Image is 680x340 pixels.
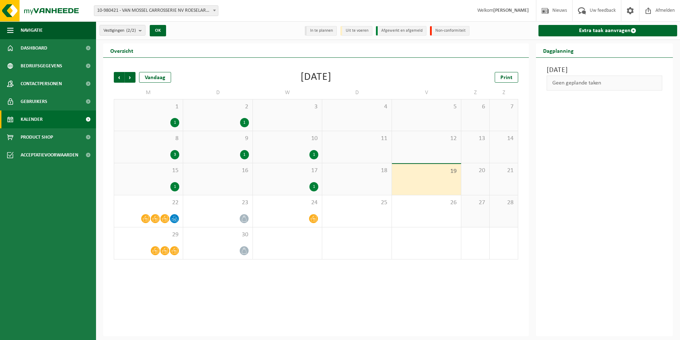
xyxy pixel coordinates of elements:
[493,135,514,143] span: 14
[547,65,663,76] h3: [DATE]
[118,199,179,207] span: 22
[187,135,249,143] span: 9
[170,118,179,127] div: 1
[326,103,388,111] span: 4
[392,86,461,99] td: V
[150,25,166,36] button: OK
[170,150,179,159] div: 3
[21,75,62,93] span: Contactpersonen
[500,75,512,81] span: Print
[114,72,124,83] span: Vorige
[395,135,457,143] span: 12
[240,118,249,127] div: 1
[493,167,514,175] span: 21
[493,103,514,111] span: 7
[490,86,518,99] td: Z
[547,76,663,91] div: Geen geplande taken
[430,26,469,36] li: Non-conformiteit
[493,199,514,207] span: 28
[309,182,318,191] div: 1
[21,146,78,164] span: Acceptatievoorwaarden
[183,86,253,99] td: D
[187,231,249,239] span: 30
[94,5,218,16] span: 10-980421 - VAN MOSSEL CARROSSERIE NV ROESELARE - ROESELARE
[256,199,318,207] span: 24
[21,21,43,39] span: Navigatie
[461,86,490,99] td: Z
[256,167,318,175] span: 17
[125,72,136,83] span: Volgende
[395,103,457,111] span: 5
[126,28,136,33] count: (2/2)
[326,135,388,143] span: 11
[114,86,183,99] td: M
[340,26,372,36] li: Uit te voeren
[495,72,518,83] a: Print
[118,167,179,175] span: 15
[253,86,322,99] td: W
[118,103,179,111] span: 1
[326,199,388,207] span: 25
[301,72,331,83] div: [DATE]
[187,103,249,111] span: 2
[118,231,179,239] span: 29
[395,199,457,207] span: 26
[538,25,678,36] a: Extra taak aanvragen
[21,110,43,128] span: Kalender
[139,72,171,83] div: Vandaag
[170,182,179,191] div: 1
[100,25,145,36] button: Vestigingen(2/2)
[465,167,486,175] span: 20
[187,199,249,207] span: 23
[118,135,179,143] span: 8
[322,86,392,99] td: D
[240,150,249,159] div: 1
[465,199,486,207] span: 27
[536,43,581,57] h2: Dagplanning
[256,135,318,143] span: 10
[309,150,318,159] div: 1
[21,93,47,110] span: Gebruikers
[21,57,62,75] span: Bedrijfsgegevens
[21,128,53,146] span: Product Shop
[465,103,486,111] span: 6
[326,167,388,175] span: 18
[493,8,529,13] strong: [PERSON_NAME]
[395,168,457,175] span: 19
[256,103,318,111] span: 3
[103,25,136,36] span: Vestigingen
[21,39,47,57] span: Dashboard
[187,167,249,175] span: 16
[465,135,486,143] span: 13
[376,26,426,36] li: Afgewerkt en afgemeld
[103,43,140,57] h2: Overzicht
[305,26,337,36] li: In te plannen
[94,6,218,16] span: 10-980421 - VAN MOSSEL CARROSSERIE NV ROESELARE - ROESELARE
